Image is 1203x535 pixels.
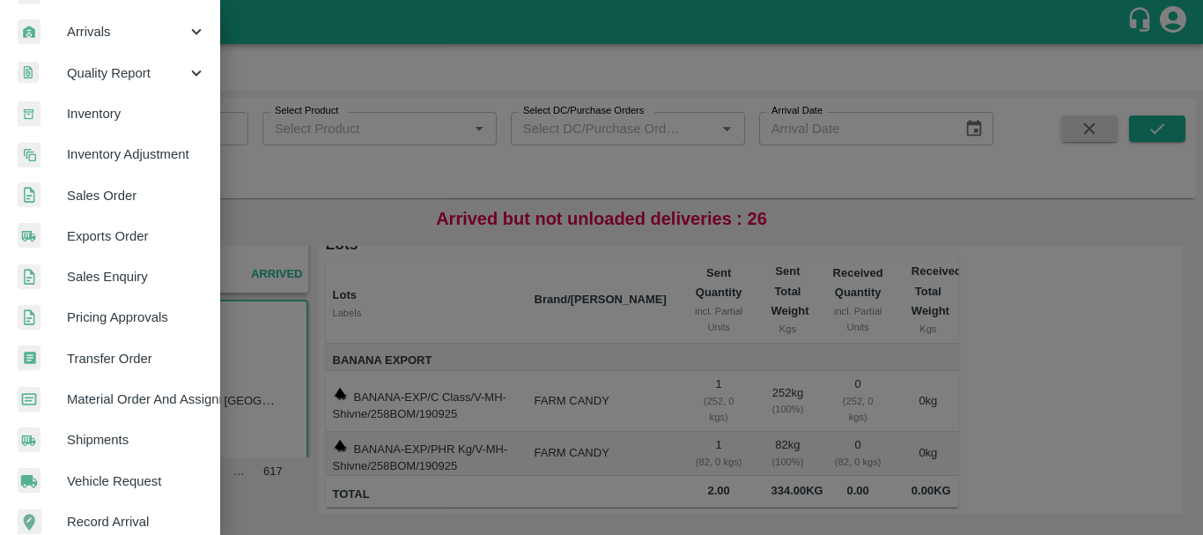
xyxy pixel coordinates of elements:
span: Material Order And Assignment [67,390,206,409]
span: Transfer Order [67,349,206,368]
span: Shipments [67,430,206,450]
img: shipments [18,427,41,453]
img: vehicle [18,468,41,494]
span: Record Arrival [67,512,206,531]
img: qualityReport [18,62,39,84]
span: Quality Report [67,63,187,83]
img: inventory [18,142,41,167]
img: whInventory [18,101,41,127]
img: shipments [18,223,41,249]
span: Exports Order [67,227,206,246]
img: sales [18,264,41,290]
span: Inventory [67,104,206,123]
img: sales [18,305,41,331]
img: sales [18,182,41,208]
span: Arrivals [67,22,187,41]
span: Sales Enquiry [67,267,206,286]
img: whTransfer [18,346,41,371]
span: Vehicle Request [67,472,206,491]
span: Sales Order [67,186,206,205]
img: whArrival [18,19,41,45]
span: Inventory Adjustment [67,145,206,164]
img: recordArrival [18,509,41,534]
img: centralMaterial [18,387,41,412]
span: Pricing Approvals [67,308,206,327]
